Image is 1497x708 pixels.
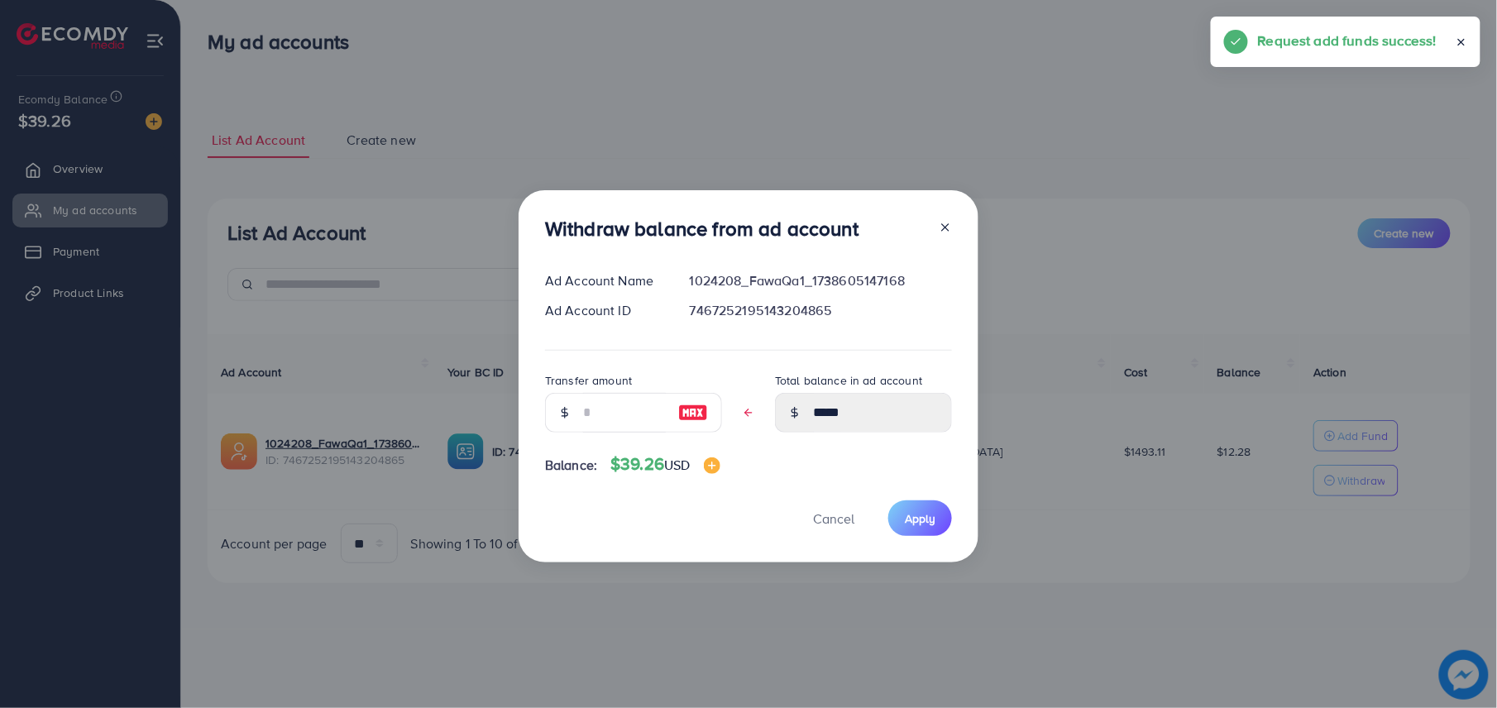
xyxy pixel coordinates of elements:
span: USD [664,456,690,474]
span: Apply [905,510,935,527]
label: Transfer amount [545,372,632,389]
label: Total balance in ad account [775,372,922,389]
div: 1024208_FawaQa1_1738605147168 [677,271,965,290]
div: 7467252195143204865 [677,301,965,320]
h5: Request add funds success! [1258,30,1437,51]
img: image [704,457,720,474]
img: image [678,403,708,423]
h4: $39.26 [610,454,720,475]
span: Balance: [545,456,597,475]
div: Ad Account Name [532,271,677,290]
div: Ad Account ID [532,301,677,320]
h3: Withdraw balance from ad account [545,217,859,241]
button: Apply [888,500,952,536]
span: Cancel [813,509,854,528]
button: Cancel [792,500,875,536]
